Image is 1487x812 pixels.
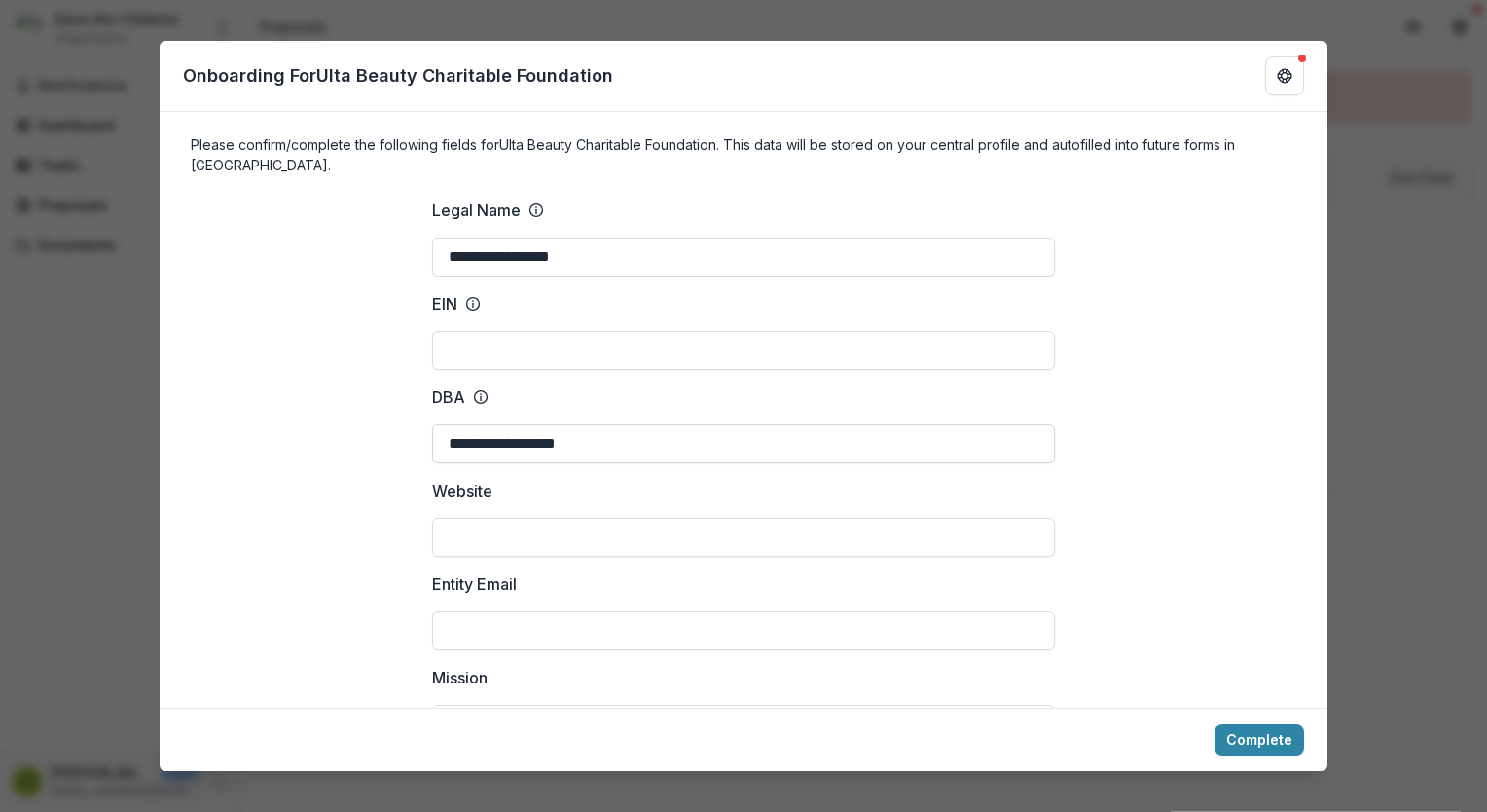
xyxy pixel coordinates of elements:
[432,386,465,409] p: DBA
[1215,724,1304,756] button: Complete
[432,479,492,502] p: Website
[191,134,1296,175] h4: Please confirm/complete the following fields for Ulta Beauty Charitable Foundation . This data wi...
[1265,56,1304,95] button: Get Help
[432,666,488,689] p: Mission
[432,292,457,315] p: EIN
[183,62,613,89] p: Onboarding For Ulta Beauty Charitable Foundation
[432,572,517,596] p: Entity Email
[432,199,521,222] p: Legal Name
